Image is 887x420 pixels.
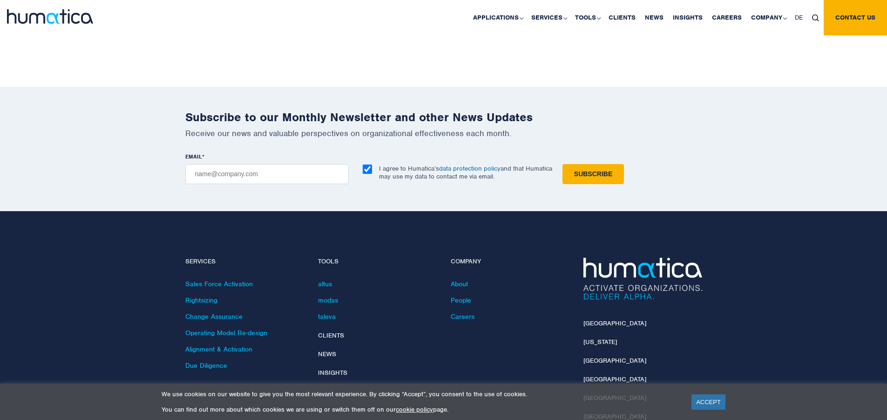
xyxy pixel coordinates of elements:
a: taleva [318,312,336,321]
a: Rightsizing [185,296,217,304]
h2: Subscribe to our Monthly Newsletter and other News Updates [185,110,702,124]
img: Humatica [583,258,702,300]
a: [GEOGRAPHIC_DATA] [583,375,646,383]
a: cookie policy [396,406,433,413]
img: search_icon [812,14,819,21]
h4: Tools [318,258,437,266]
a: About [451,280,468,288]
a: Sales Force Activation [185,280,253,288]
a: [US_STATE] [583,338,617,346]
a: Change Assurance [185,312,243,321]
h4: Company [451,258,569,266]
input: Subscribe [562,164,624,184]
p: We use cookies on our website to give you the most relevant experience. By clicking “Accept”, you... [162,390,680,398]
p: You can find out more about which cookies we are using or switch them off on our page. [162,406,680,413]
input: I agree to Humatica’sdata protection policyand that Humatica may use my data to contact me via em... [363,165,372,174]
input: name@company.com [185,164,349,184]
a: Careers [451,312,474,321]
a: data protection policy [439,165,501,172]
a: modas [318,296,338,304]
span: DE [795,14,803,21]
a: Clients [318,331,344,339]
p: I agree to Humatica’s and that Humatica may use my data to contact me via email. [379,165,552,180]
a: News [318,350,336,358]
a: [GEOGRAPHIC_DATA] [583,357,646,365]
a: Alignment & Activation [185,345,252,353]
a: Insights [318,369,347,377]
a: Due Diligence [185,361,227,370]
p: Receive our news and valuable perspectives on organizational effectiveness each month. [185,128,702,138]
a: Operating Model Re-design [185,329,267,337]
h4: Services [185,258,304,266]
span: EMAIL [185,153,202,160]
img: logo [7,9,93,24]
a: People [451,296,471,304]
a: altus [318,280,332,288]
a: [GEOGRAPHIC_DATA] [583,319,646,327]
a: ACCEPT [691,394,725,410]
